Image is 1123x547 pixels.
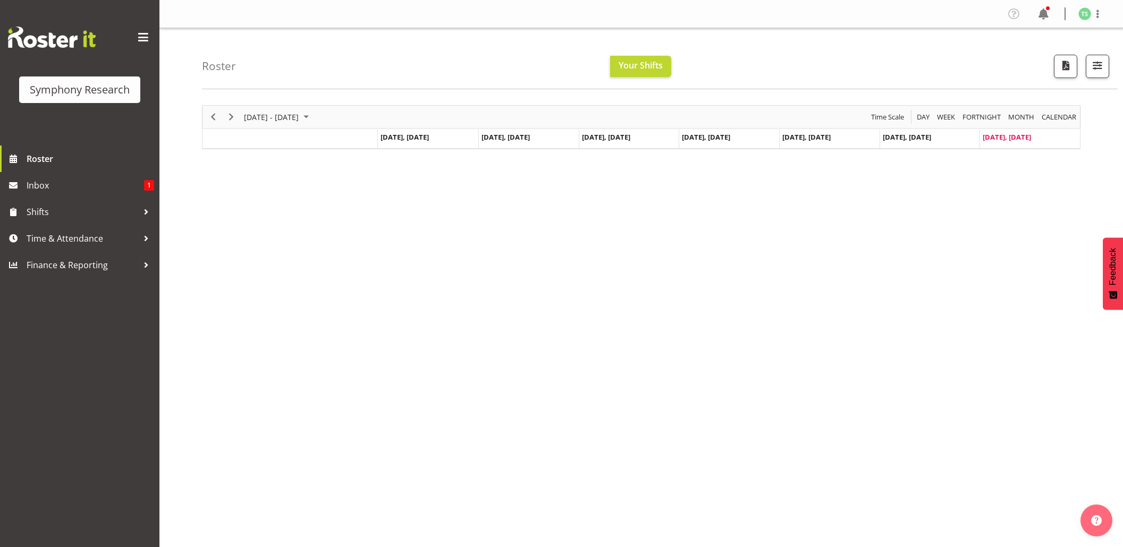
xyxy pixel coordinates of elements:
[27,230,138,246] span: Time & Attendance
[1086,55,1109,78] button: Filter Shifts
[1054,55,1077,78] button: Download a PDF of the roster according to the set date range.
[27,204,138,220] span: Shifts
[27,177,144,193] span: Inbox
[1103,237,1123,310] button: Feedback - Show survey
[1108,248,1118,285] span: Feedback
[8,27,96,48] img: Rosterit website logo
[202,60,236,72] h4: Roster
[610,56,671,77] button: Your Shifts
[619,59,663,71] span: Your Shifts
[30,82,130,98] div: Symphony Research
[144,180,154,191] span: 1
[27,257,138,273] span: Finance & Reporting
[27,151,154,167] span: Roster
[1091,515,1102,526] img: help-xxl-2.png
[1078,7,1091,20] img: tanya-stebbing1954.jpg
